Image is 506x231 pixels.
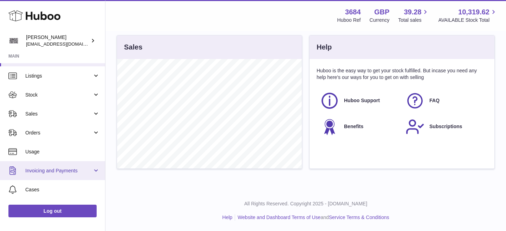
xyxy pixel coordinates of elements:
span: FAQ [429,97,440,104]
span: Invoicing and Payments [25,167,92,174]
span: [EMAIL_ADDRESS][DOMAIN_NAME] [26,41,103,47]
span: 39.28 [404,7,421,17]
strong: GBP [374,7,389,17]
strong: 3684 [345,7,361,17]
a: 10,319.62 AVAILABLE Stock Total [438,7,498,24]
h3: Sales [124,42,142,52]
div: [PERSON_NAME] [26,34,89,47]
a: Website and Dashboard Terms of Use [238,214,320,220]
span: Orders [25,130,92,136]
div: Currency [370,17,390,24]
a: 39.28 Total sales [398,7,429,24]
span: Subscriptions [429,123,462,130]
a: Service Terms & Conditions [329,214,389,220]
p: All Rights Reserved. Copyright 2025 - [DOMAIN_NAME] [111,200,500,207]
span: Huboo Support [344,97,380,104]
div: Huboo Ref [337,17,361,24]
a: Log out [8,205,97,217]
a: FAQ [406,91,484,110]
a: Benefits [320,117,398,136]
a: Huboo Support [320,91,398,110]
a: Help [222,214,233,220]
span: Stock [25,92,92,98]
a: Subscriptions [406,117,484,136]
span: Listings [25,73,92,79]
span: Benefits [344,123,363,130]
span: Usage [25,148,100,155]
span: Sales [25,111,92,117]
span: Total sales [398,17,429,24]
span: AVAILABLE Stock Total [438,17,498,24]
span: Cases [25,186,100,193]
img: theinternationalventure@gmail.com [8,35,19,46]
li: and [235,214,389,221]
p: Huboo is the easy way to get your stock fulfilled. But incase you need any help here's our ways f... [317,67,487,81]
h3: Help [317,42,332,52]
span: 10,319.62 [458,7,489,17]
